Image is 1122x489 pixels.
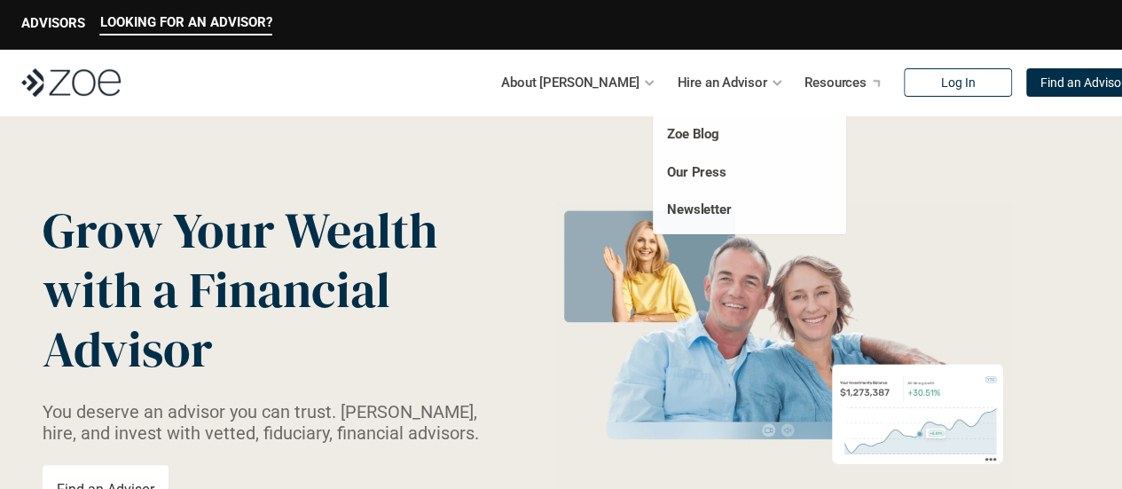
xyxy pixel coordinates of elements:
p: You deserve an advisor you can trust. [PERSON_NAME], hire, and invest with vetted, fiduciary, fin... [43,401,489,444]
p: About [PERSON_NAME] [501,69,639,96]
a: Zoe Blog [667,126,719,142]
span: Grow Your Wealth [43,196,437,264]
span: with a Financial Advisor [43,256,401,383]
p: Hire an Advisor [677,69,766,96]
a: Log In [904,68,1012,97]
p: ADVISORS [21,15,85,31]
p: LOOKING FOR AN ADVISOR? [100,14,272,30]
p: Resources [804,69,867,96]
a: Our Press [667,164,726,180]
p: Log In [940,75,975,91]
a: Newsletter [667,201,732,217]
